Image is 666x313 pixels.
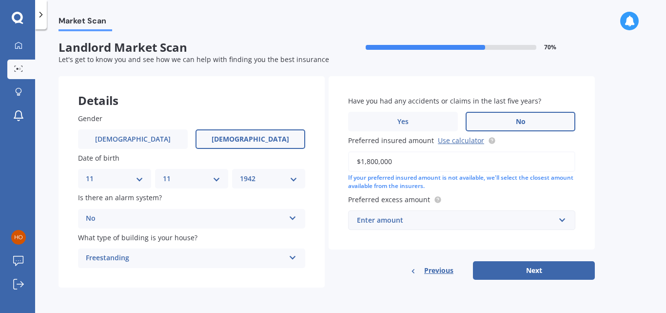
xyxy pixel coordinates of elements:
[397,118,409,126] span: Yes
[59,76,325,105] div: Details
[86,252,285,264] div: Freestanding
[424,263,453,278] span: Previous
[516,118,526,126] span: No
[348,195,430,204] span: Preferred excess amount
[78,233,197,242] span: What type of building is your house?
[86,213,285,225] div: No
[78,114,102,123] span: Gender
[95,135,171,144] span: [DEMOGRAPHIC_DATA]
[348,174,575,190] div: If your preferred insured amount is not available, we'll select the closest amount available from...
[59,41,327,55] span: Landlord Market Scan
[348,96,541,105] span: Have you had any accidents or claims in the last five years?
[357,215,555,226] div: Enter amount
[59,16,112,29] span: Market Scan
[59,55,329,64] span: Let's get to know you and see how we can help with finding you the best insurance
[11,230,26,245] img: 4fe3928e5602cada478716b9e868702d
[348,151,575,172] input: Enter amount
[348,136,434,145] span: Preferred insured amount
[438,136,484,145] a: Use calculator
[544,44,556,51] span: 70 %
[212,135,289,144] span: [DEMOGRAPHIC_DATA]
[78,193,162,203] span: Is there an alarm system?
[78,153,119,163] span: Date of birth
[473,261,595,280] button: Next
